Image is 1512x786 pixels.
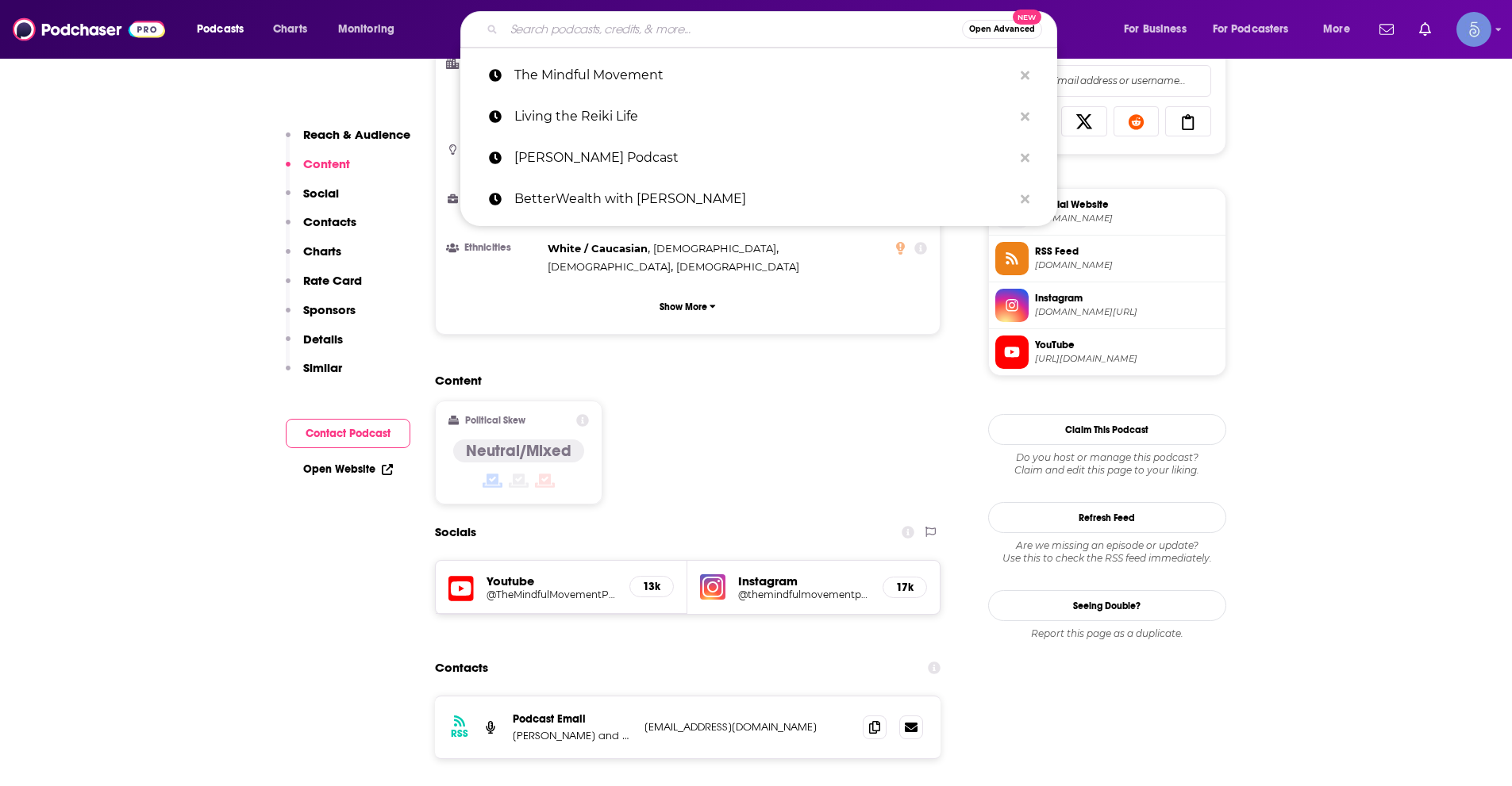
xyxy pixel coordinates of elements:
[995,335,1219,369] a: YouTube[URL][DOMAIN_NAME]
[988,590,1226,621] a: Seeing Double?
[286,156,350,186] button: Content
[303,243,341,259] p: Charts
[303,462,393,476] a: Open Website
[460,96,1057,137] a: Living the Reiki Life
[303,186,339,201] p: Social
[263,17,317,42] a: Charts
[448,194,541,204] h3: Jobs
[995,242,1219,275] a: RSS Feed[DOMAIN_NAME]
[1124,18,1187,40] span: For Business
[514,96,1013,137] p: Living the Reiki Life
[475,11,1072,48] div: Search podcasts, credits, & more...
[1312,17,1370,42] button: open menu
[548,258,673,276] span: ,
[286,302,356,332] button: Sponsors
[676,260,799,273] span: [DEMOGRAPHIC_DATA]
[1013,10,1041,25] span: New
[487,589,617,600] a: @TheMindfulMovementPodcast1
[1017,66,1198,96] input: Email address or username...
[451,727,468,740] h3: RSS
[514,55,1013,96] p: The Mindful Movement
[286,186,339,215] button: Social
[660,301,707,312] p: Show More
[1113,17,1206,42] button: open menu
[643,580,660,593] h5: 13k
[1003,65,1211,97] div: Search followers
[995,195,1219,228] a: Official Website[DOMAIN_NAME]
[303,302,356,317] p: Sponsors
[460,137,1057,178] a: [PERSON_NAME] Podcast
[286,243,341,273] button: Charts
[988,451,1226,464] span: Do you host or manage this podcast?
[995,289,1219,322] a: Instagram[DOMAIN_NAME][URL]
[1035,197,1219,212] span: Official Website
[514,137,1013,178] p: Crystal Zinn Podcast
[286,214,356,243] button: Contacts
[466,441,571,461] h4: Neutral/Mixed
[327,17,415,42] button: open menu
[1413,16,1437,43] a: Show notifications dropdown
[548,242,648,255] span: White / Caucasian
[548,240,650,258] span: ,
[962,20,1042,39] button: Open AdvancedNew
[286,419,410,448] button: Contact Podcast
[460,55,1057,96] a: The Mindful Movement
[286,127,410,156] button: Reach & Audience
[448,292,928,321] button: Show More
[303,156,350,171] p: Content
[548,260,671,273] span: [DEMOGRAPHIC_DATA]
[448,243,541,253] h3: Ethnicities
[988,539,1226,565] div: Are we missing an episode or update? Use this to check the RSS feed immediately.
[988,627,1226,640] div: Report this page as a duplicate.
[435,517,476,547] h2: Socials
[1061,106,1107,136] a: Share on X/Twitter
[738,589,870,600] a: @themindfulmovementpodcast
[988,451,1226,477] div: Claim and edit this page to your liking.
[435,373,929,388] h2: Content
[644,720,851,734] p: [EMAIL_ADDRESS][DOMAIN_NAME]
[13,14,165,44] img: Podchaser - Follow, Share and Rate Podcasts
[303,332,343,347] p: Details
[1035,213,1219,224] span: redcircle.com
[286,273,362,302] button: Rate Card
[653,240,779,258] span: ,
[303,360,342,375] p: Similar
[1456,12,1491,47] img: User Profile
[448,144,541,155] h3: Interests
[1373,16,1400,43] a: Show notifications dropdown
[1165,106,1211,136] a: Copy Link
[513,729,632,742] p: [PERSON_NAME] and [PERSON_NAME]
[303,127,410,142] p: Reach & Audience
[186,17,264,42] button: open menu
[653,242,776,255] span: [DEMOGRAPHIC_DATA]
[1202,17,1312,42] button: open menu
[1456,12,1491,47] button: Show profile menu
[1035,353,1219,365] span: https://www.youtube.com/@TheMindfulMovementPodcast1
[435,653,488,683] h2: Contacts
[286,332,343,361] button: Details
[1035,259,1219,271] span: feeds.redcircle.com
[1035,306,1219,318] span: instagram.com/themindfulmovementpodcast
[988,502,1226,533] button: Refresh Feed
[303,214,356,229] p: Contacts
[988,414,1226,445] button: Claim This Podcast
[504,17,962,42] input: Search podcasts, credits, & more...
[487,573,617,589] h5: Youtube
[514,178,1013,220] p: BetterWealth with Caleb Guilliams
[513,712,632,726] p: Podcast Email
[896,581,914,594] h5: 17k
[286,360,342,389] button: Similar
[1035,338,1219,352] span: YouTube
[1456,12,1491,47] span: Logged in as Spiral5-G1
[197,18,244,40] span: Podcasts
[273,18,307,40] span: Charts
[738,573,870,589] h5: Instagram
[303,273,362,288] p: Rate Card
[338,18,394,40] span: Monitoring
[460,178,1057,220] a: BetterWealth with [PERSON_NAME]
[448,59,541,69] h3: Top Cities
[1323,18,1350,40] span: More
